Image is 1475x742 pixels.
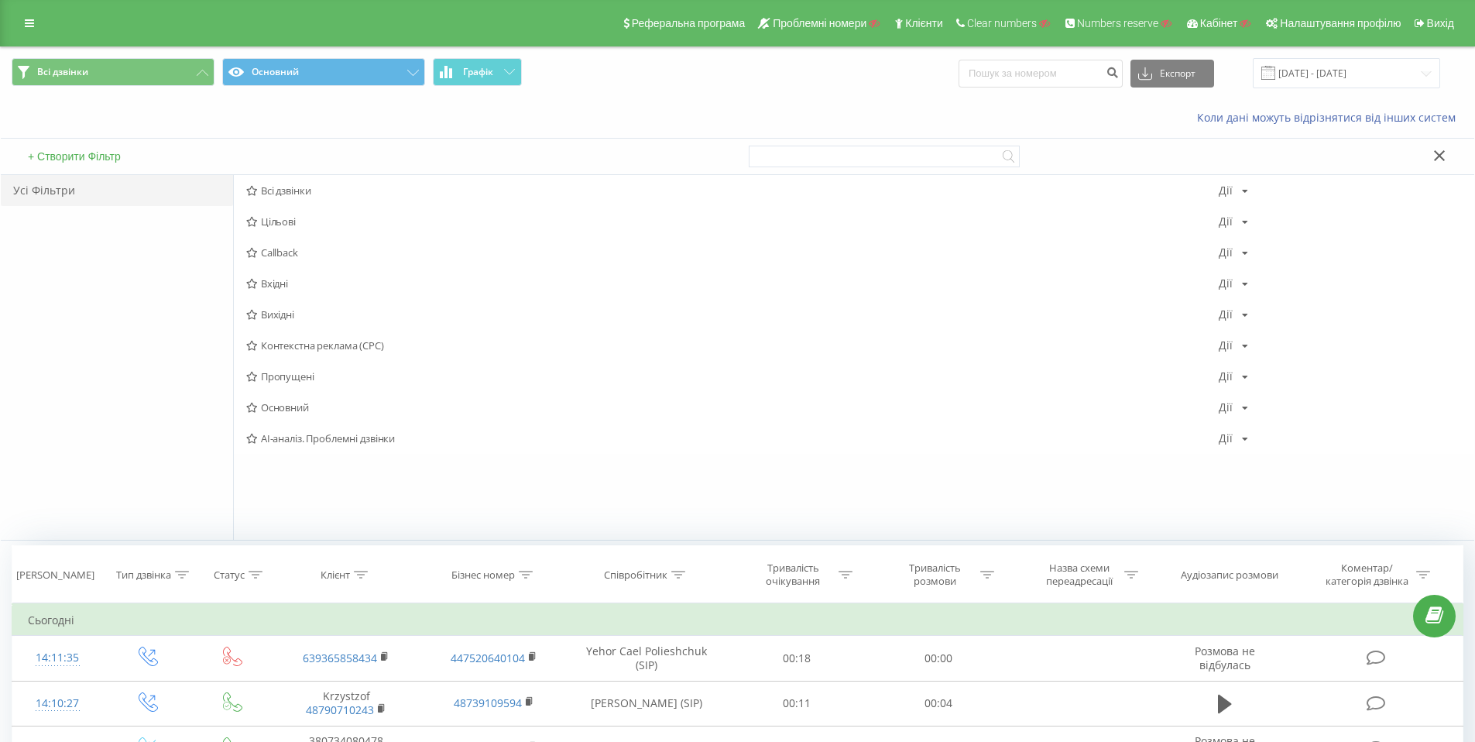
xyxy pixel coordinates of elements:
[246,216,1219,227] span: Цільові
[1130,60,1214,88] button: Експорт
[773,17,866,29] span: Проблемні номери
[726,681,868,726] td: 00:11
[246,371,1219,382] span: Пропущені
[967,17,1037,29] span: Clear numbers
[1,175,233,206] div: Усі Фільтри
[214,569,245,582] div: Статус
[222,58,425,86] button: Основний
[752,562,835,588] div: Тривалість очікування
[1197,110,1463,125] a: Коли дані можуть відрізнятися вiд інших систем
[463,67,493,77] span: Графік
[1219,371,1233,382] div: Дії
[1219,309,1233,320] div: Дії
[246,185,1219,196] span: Всі дзвінки
[12,58,214,86] button: Всі дзвінки
[246,340,1219,351] span: Контекстна реклама (CPC)
[246,402,1219,413] span: Основний
[1219,185,1233,196] div: Дії
[1200,17,1238,29] span: Кабінет
[632,17,746,29] span: Реферальна програма
[959,60,1123,88] input: Пошук за номером
[726,636,868,681] td: 00:18
[1219,216,1233,227] div: Дії
[604,569,667,582] div: Співробітник
[433,58,522,86] button: Графік
[37,66,88,78] span: Всі дзвінки
[1219,247,1233,258] div: Дії
[1219,402,1233,413] div: Дії
[1195,644,1255,672] span: Розмова не відбулась
[28,643,87,673] div: 14:11:35
[1219,433,1233,444] div: Дії
[246,278,1219,289] span: Вхідні
[451,569,515,582] div: Бізнес номер
[246,433,1219,444] span: AI-аналіз. Проблемні дзвінки
[905,17,943,29] span: Клієнти
[1077,17,1158,29] span: Numbers reserve
[868,681,1010,726] td: 00:04
[1280,17,1401,29] span: Налаштування профілю
[246,247,1219,258] span: Callback
[1219,340,1233,351] div: Дії
[568,636,726,681] td: Yehor Cael Polieshchuk (SIP)
[303,651,377,665] a: 639365858434
[454,696,522,710] a: 48739109594
[116,569,171,582] div: Тип дзвінка
[1038,562,1120,588] div: Назва схеми переадресації
[321,569,350,582] div: Клієнт
[273,681,420,726] td: Krzystzof
[868,636,1010,681] td: 00:00
[23,149,125,163] button: + Створити Фільтр
[1427,17,1454,29] span: Вихід
[451,651,525,665] a: 447520640104
[1181,569,1278,582] div: Аудіозапис розмови
[894,562,976,588] div: Тривалість розмови
[16,569,94,582] div: [PERSON_NAME]
[1219,278,1233,289] div: Дії
[246,309,1219,320] span: Вихідні
[568,681,726,726] td: [PERSON_NAME] (SIP)
[1429,149,1451,165] button: Закрити
[12,605,1463,636] td: Сьогодні
[28,689,87,719] div: 14:10:27
[1322,562,1412,588] div: Коментар/категорія дзвінка
[306,702,374,717] a: 48790710243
